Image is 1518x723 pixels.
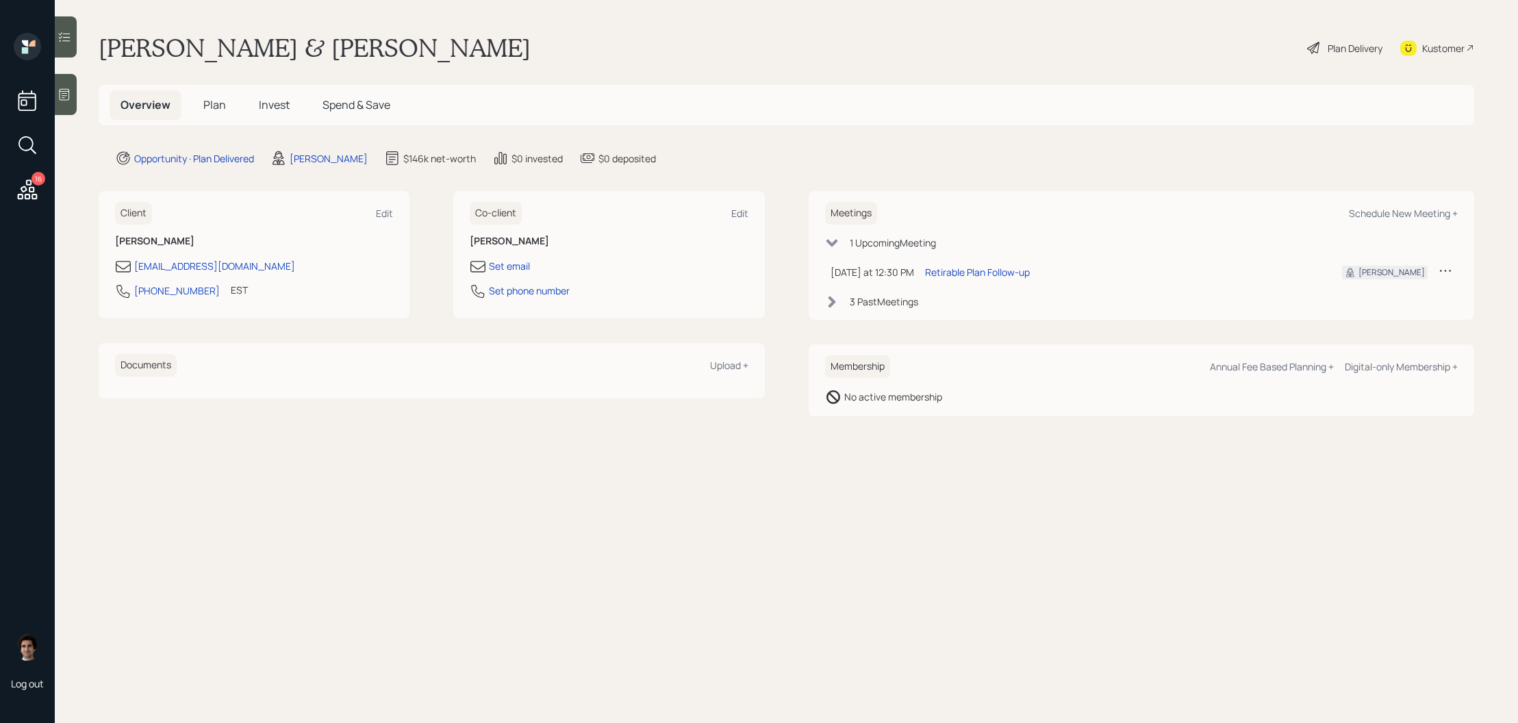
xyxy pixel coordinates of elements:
h6: [PERSON_NAME] [115,236,393,247]
div: EST [231,283,248,297]
div: $146k net-worth [403,151,476,166]
h6: [PERSON_NAME] [470,236,748,247]
div: 16 [31,172,45,186]
h6: Meetings [825,202,877,225]
h6: Membership [825,355,890,378]
div: 1 Upcoming Meeting [850,236,936,250]
div: Annual Fee Based Planning + [1210,360,1334,373]
div: Log out [11,677,44,690]
div: Set email [489,259,530,273]
div: Digital-only Membership + [1345,360,1458,373]
div: Opportunity · Plan Delivered [134,151,254,166]
h6: Client [115,202,152,225]
div: Schedule New Meeting + [1349,207,1458,220]
div: [PHONE_NUMBER] [134,283,220,298]
div: Retirable Plan Follow-up [925,265,1030,279]
div: 3 Past Meeting s [850,294,918,309]
span: Plan [203,97,226,112]
div: Edit [731,207,748,220]
div: Upload + [710,359,748,372]
span: Invest [259,97,290,112]
div: $0 invested [511,151,563,166]
div: [PERSON_NAME] [290,151,368,166]
div: No active membership [844,390,942,404]
div: Edit [376,207,393,220]
div: [EMAIL_ADDRESS][DOMAIN_NAME] [134,259,295,273]
h6: Co-client [470,202,522,225]
div: Kustomer [1422,41,1465,55]
div: Plan Delivery [1328,41,1382,55]
img: harrison-schaefer-headshot-2.png [14,633,41,661]
h6: Documents [115,354,177,377]
div: [PERSON_NAME] [1358,266,1425,279]
span: Overview [121,97,170,112]
h1: [PERSON_NAME] & [PERSON_NAME] [99,33,531,63]
span: Spend & Save [322,97,390,112]
div: Set phone number [489,283,570,298]
div: $0 deposited [598,151,656,166]
div: [DATE] at 12:30 PM [831,265,914,279]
